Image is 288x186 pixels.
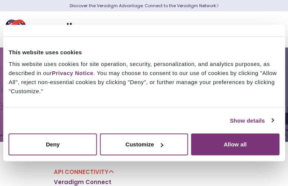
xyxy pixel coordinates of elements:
[230,116,274,125] a: Show details
[191,134,279,155] button: Allow all
[9,48,279,57] div: This website uses cookies
[70,3,219,9] a: Discover the Veradigm Advantage: Connect to the Veradigm NetworkLearn More
[216,3,219,9] span: Learn More
[100,134,188,155] button: Customize
[9,134,97,155] button: Deny
[54,178,111,186] a: Veradigm Connect
[9,60,279,96] div: This website uses cookies for site operation, security, personalization, and analytics purposes, ...
[52,70,93,76] a: Privacy Notice
[54,168,114,176] a: API Connectivity
[265,20,277,39] button: Toggle Navigation Menu
[6,17,96,42] img: Veradigm logo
